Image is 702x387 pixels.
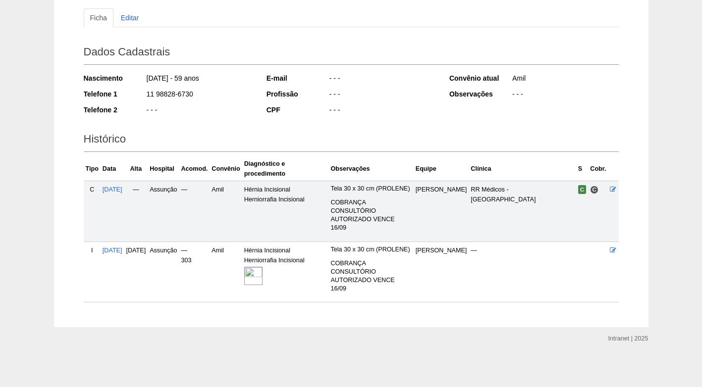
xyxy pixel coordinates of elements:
[126,247,146,254] span: [DATE]
[179,242,210,302] td: — 303
[608,334,648,343] div: Intranet | 2025
[469,157,576,181] th: Clínica
[84,73,146,83] div: Nascimento
[84,105,146,115] div: Telefone 2
[146,105,253,117] div: - - -
[576,157,589,181] th: S
[84,129,619,152] h2: Histórico
[414,157,469,181] th: Equipe
[148,242,179,302] td: Assunção
[146,89,253,101] div: 11 98828-6730
[146,73,253,86] div: [DATE] - 59 anos
[86,185,99,194] div: C
[328,89,436,101] div: - - -
[469,242,576,302] td: —
[330,259,411,293] p: COBRANÇA CONSULTÓRIO AUTORIZADO VENCE 16/09
[330,198,411,232] p: COBRANÇA CONSULTÓRIO AUTORIZADO VENCE 16/09
[590,186,598,194] span: Consultório
[242,181,329,242] td: Hérnia Incisional Herniorrafia Incisional
[179,181,210,242] td: —
[242,242,329,302] td: Hérnia Incisional Herniorrafia Incisional
[267,89,328,99] div: Profissão
[114,8,146,27] a: Editar
[101,157,124,181] th: Data
[103,247,122,254] a: [DATE]
[414,181,469,242] td: [PERSON_NAME]
[84,42,619,65] h2: Dados Cadastrais
[210,181,242,242] td: Amil
[124,157,148,181] th: Alta
[330,245,411,254] p: Tela 30 x 30 cm (PROLENE)
[578,185,587,194] span: Confirmada
[84,157,101,181] th: Tipo
[469,181,576,242] td: RR Médicos - [GEOGRAPHIC_DATA]
[511,89,619,101] div: - - -
[103,186,122,193] a: [DATE]
[84,89,146,99] div: Telefone 1
[267,73,328,83] div: E-mail
[179,157,210,181] th: Acomod.
[124,181,148,242] td: —
[148,181,179,242] td: Assunção
[330,185,411,193] p: Tela 30 x 30 cm (PROLENE)
[84,8,113,27] a: Ficha
[210,242,242,302] td: Amil
[267,105,328,115] div: CPF
[210,157,242,181] th: Convênio
[86,245,99,255] div: I
[328,157,413,181] th: Observações
[449,89,511,99] div: Observações
[242,157,329,181] th: Diagnóstico e procedimento
[148,157,179,181] th: Hospital
[414,242,469,302] td: [PERSON_NAME]
[511,73,619,86] div: Amil
[328,73,436,86] div: - - -
[588,157,608,181] th: Cobr.
[449,73,511,83] div: Convênio atual
[328,105,436,117] div: - - -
